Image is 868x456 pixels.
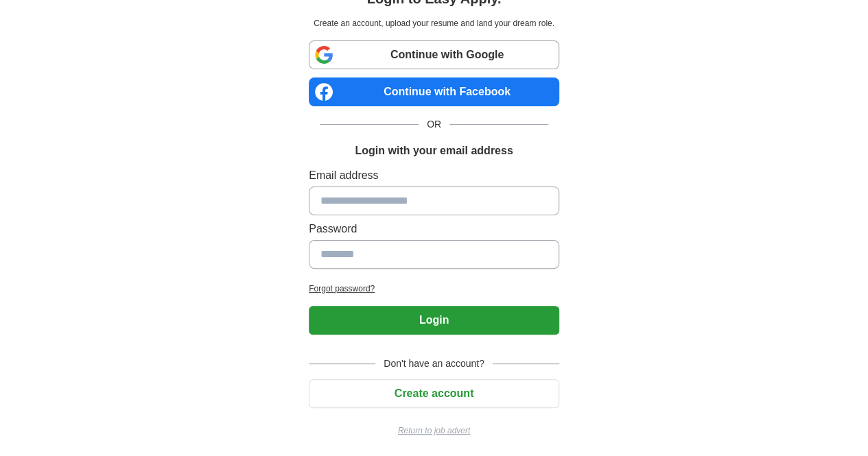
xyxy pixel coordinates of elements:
span: Don't have an account? [375,357,493,371]
label: Password [309,221,559,237]
button: Login [309,306,559,335]
a: Create account [309,387,559,399]
p: Create an account, upload your resume and land your dream role. [312,17,556,29]
a: Forgot password? [309,283,559,295]
h1: Login with your email address [355,143,513,159]
a: Continue with Google [309,40,559,69]
span: OR [419,117,449,132]
button: Create account [309,379,559,408]
a: Continue with Facebook [309,77,559,106]
label: Email address [309,167,559,184]
a: Return to job advert [309,424,559,437]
